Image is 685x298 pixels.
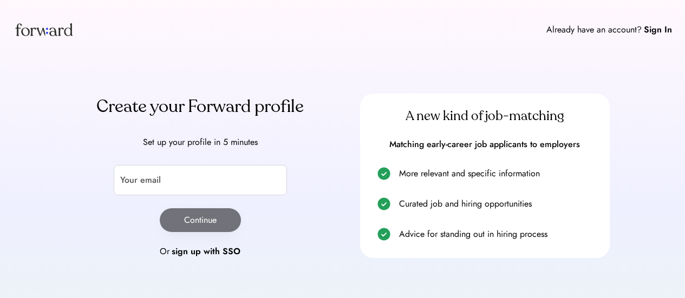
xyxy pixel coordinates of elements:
[160,208,241,232] button: Continue
[546,23,642,36] div: Already have an account?
[373,138,597,150] div: Matching early-career job applicants to employers
[75,136,325,149] div: Set up your profile in 5 minutes
[172,245,240,258] div: sign up with SSO
[13,13,75,46] img: Forward logo
[399,228,597,241] div: Advice for standing out in hiring process
[399,197,597,210] div: Curated job and hiring opportunities
[399,167,597,180] div: More relevant and specific information
[644,23,672,36] div: Sign In
[377,228,390,241] img: check.svg
[377,167,390,180] img: check.svg
[160,245,169,258] div: Or
[377,197,390,210] img: check.svg
[373,108,597,125] div: A new kind of job-matching
[75,94,325,120] div: Create your Forward profile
